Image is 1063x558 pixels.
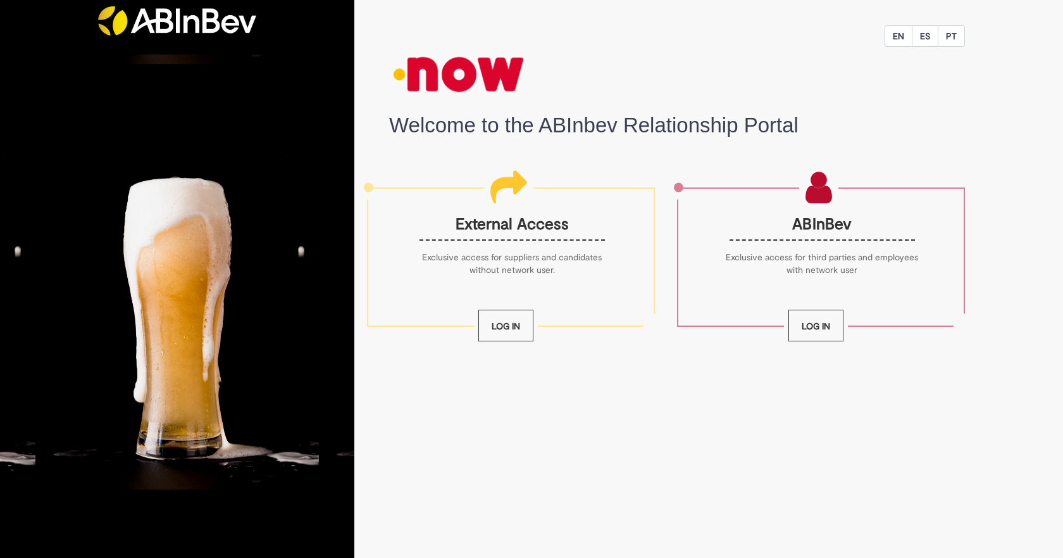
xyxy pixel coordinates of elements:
[938,25,965,47] button: PT
[409,251,615,276] p: Exclusive access for suppliers and candidates without network user.
[389,114,965,137] h1: Welcome to the ABInbev Relationship Portal
[98,6,256,35] img: ABInbev-white.png
[788,310,843,341] a: Log In
[389,47,528,101] img: logo_now_small.png
[912,25,938,47] button: ES
[719,251,925,276] p: Exclusive access for third parties and employees with network user
[885,25,912,47] button: EN
[478,310,533,341] a: Log In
